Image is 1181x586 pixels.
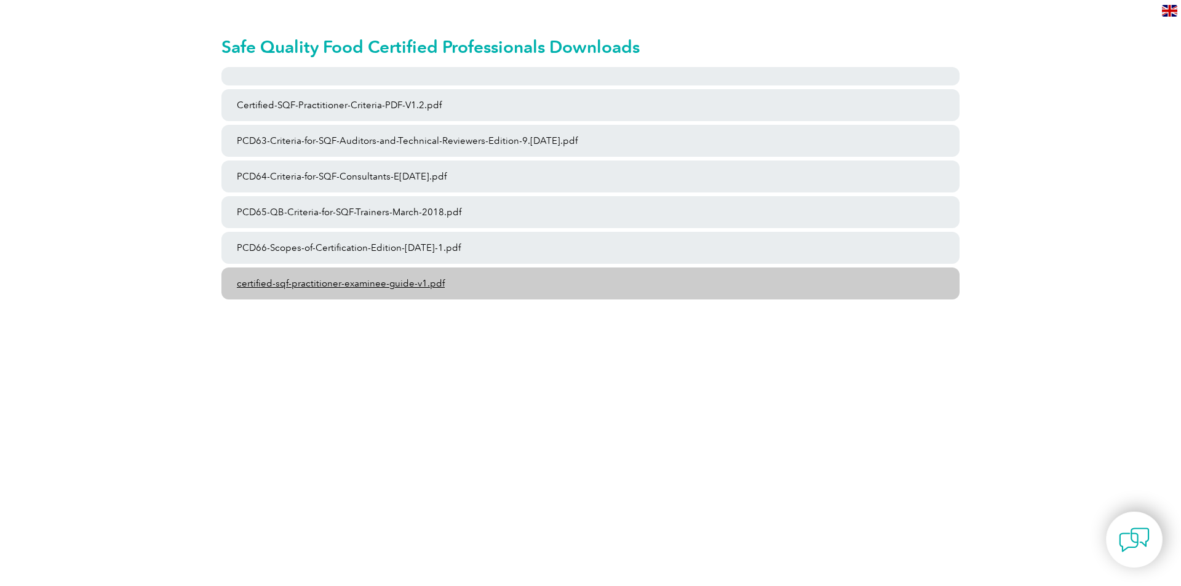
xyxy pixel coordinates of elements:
a: PCD64-Criteria-for-SQF-Consultants-E[DATE].pdf [221,160,960,192]
a: Certified-SQF-Practitioner-Criteria-PDF-V1.2.pdf [221,89,960,121]
img: contact-chat.png [1119,525,1150,555]
img: en [1162,5,1177,17]
h2: Safe Quality Food Certified Professionals Downloads [221,37,960,57]
a: PCD66-Scopes-of-Certification-Edition-[DATE]-1.pdf [221,232,960,264]
a: PCD65-QB-Criteria-for-SQF-Trainers-March-2018.pdf [221,196,960,228]
a: PCD63-Criteria-for-SQF-Auditors-and-Technical-Reviewers-Edition-9.[DATE].pdf [221,125,960,157]
a: certified-sqf-practitioner-examinee-guide-v1.pdf [221,267,960,299]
